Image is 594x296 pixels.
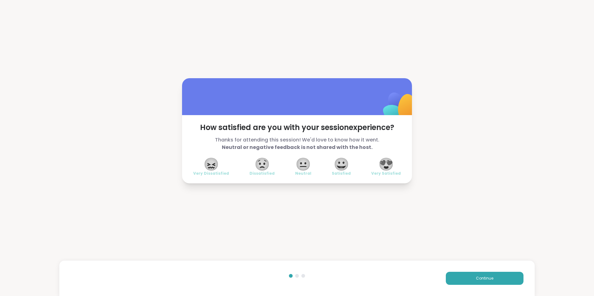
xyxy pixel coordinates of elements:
[203,159,219,170] span: 😖
[368,76,430,138] img: ShareWell Logomark
[446,272,523,285] button: Continue
[371,171,401,176] span: Very Satisfied
[476,276,493,281] span: Continue
[222,144,372,151] b: Neutral or negative feedback is not shared with the host.
[332,171,351,176] span: Satisfied
[378,159,394,170] span: 😍
[254,159,270,170] span: 😟
[334,159,349,170] span: 😀
[193,123,401,132] span: How satisfied are you with your session experience?
[295,171,311,176] span: Neutral
[193,136,401,151] span: Thanks for attending this session! We'd love to know how it went.
[295,159,311,170] span: 😐
[249,171,275,176] span: Dissatisfied
[193,171,229,176] span: Very Dissatisfied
